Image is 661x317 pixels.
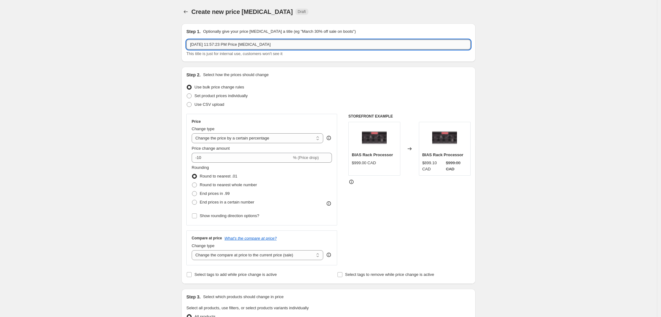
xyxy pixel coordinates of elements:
[191,8,293,15] span: Create new price [MEDICAL_DATA]
[200,182,257,187] span: Round to nearest whole number
[194,85,244,89] span: Use bulk price change rules
[192,236,222,241] h3: Compare at price
[200,174,237,178] span: Round to nearest .01
[192,146,230,151] span: Price change amount
[194,272,277,277] span: Select tags to add while price change is active
[352,160,376,166] div: $999.00 CAD
[186,40,471,49] input: 30% off holiday sale
[192,119,201,124] h3: Price
[186,306,309,310] span: Select all products, use filters, or select products variants individually
[345,272,434,277] span: Select tags to remove while price change is active
[192,153,292,163] input: -15
[186,294,201,300] h2: Step 3.
[186,51,282,56] span: This title is just for internal use, customers won't see it
[200,200,254,204] span: End prices in a certain number
[200,213,259,218] span: Show rounding direction options?
[446,160,467,172] strike: $999.00 CAD
[194,93,248,98] span: Set product prices individually
[200,191,230,196] span: End prices in .99
[293,155,319,160] span: % (Price drop)
[186,28,201,35] h2: Step 1.
[326,252,332,258] div: help
[203,72,269,78] p: Select how the prices should change
[348,114,471,119] h6: STOREFRONT EXAMPLE
[203,28,356,35] p: Optionally give your price [MEDICAL_DATA] a title (eg "March 30% off sale on boots")
[224,236,277,241] button: What's the compare at price?
[362,125,387,150] img: BIAS-Rack-Processor-front_p_80x.png
[192,165,209,170] span: Rounding
[422,160,444,172] div: $899.10 CAD
[422,152,463,157] span: BIAS Rack Processor
[203,294,284,300] p: Select which products should change in price
[186,72,201,78] h2: Step 2.
[192,126,215,131] span: Change type
[432,125,457,150] img: BIAS-Rack-Processor-front_p_80x.png
[298,9,306,14] span: Draft
[194,102,224,107] span: Use CSV upload
[192,243,215,248] span: Change type
[181,7,190,16] button: Price change jobs
[326,135,332,141] div: help
[352,152,393,157] span: BIAS Rack Processor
